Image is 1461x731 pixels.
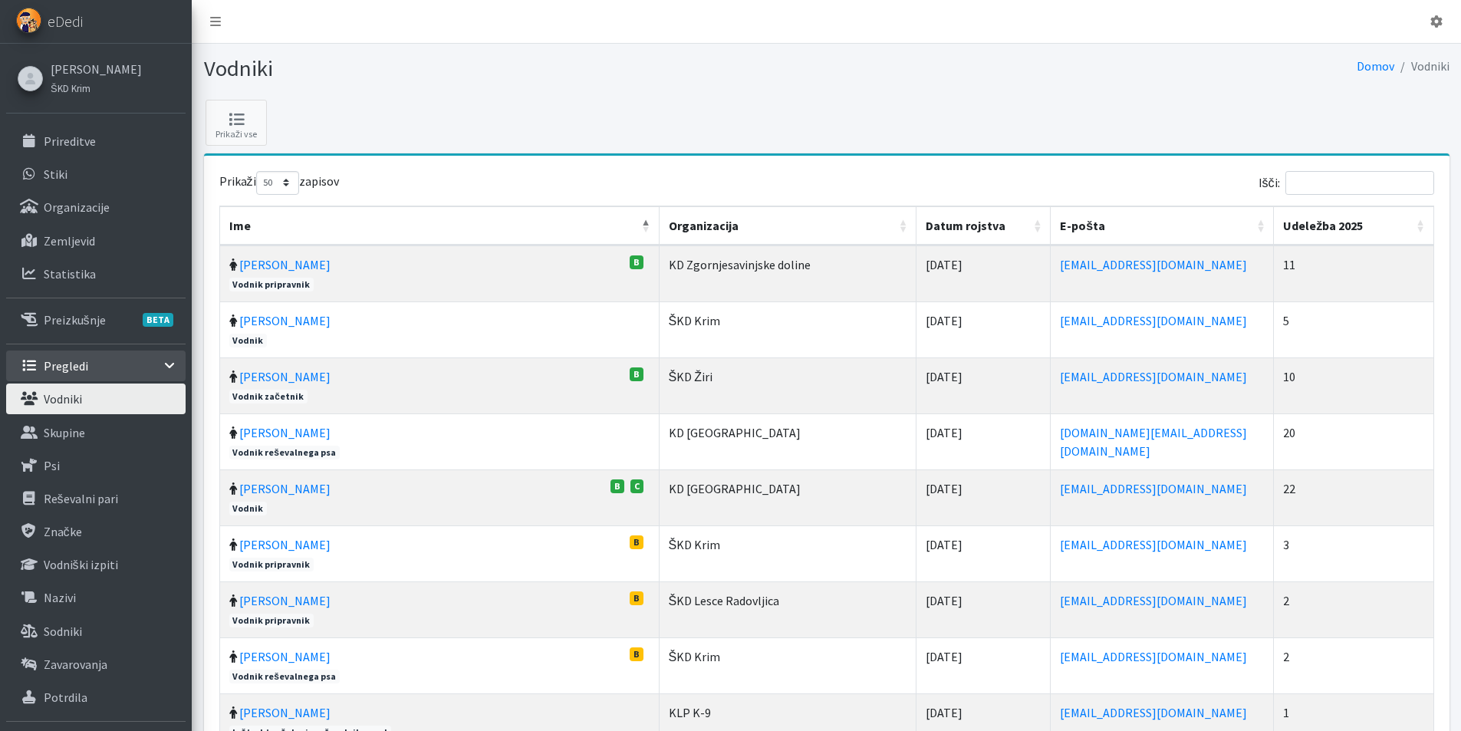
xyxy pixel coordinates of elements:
a: [PERSON_NAME] [239,537,331,552]
p: Statistika [44,266,96,282]
p: Nazivi [44,590,76,605]
p: Potrdila [44,690,87,705]
th: Ime: vključite za padajoči sort [220,206,660,245]
td: [DATE] [916,301,1051,357]
img: eDedi [16,8,41,33]
a: Značke [6,516,186,547]
a: Domov [1357,58,1394,74]
td: 2 [1274,637,1433,693]
td: [DATE] [916,357,1051,413]
a: Sodniki [6,616,186,647]
span: Vodnik reševalnega psa [229,446,340,459]
a: [EMAIL_ADDRESS][DOMAIN_NAME] [1060,257,1247,272]
th: Organizacija: vključite za naraščujoči sort [660,206,916,245]
a: PreizkušnjeBETA [6,305,186,335]
a: Vodniški izpiti [6,549,186,580]
td: ŠKD Krim [660,637,916,693]
td: [DATE] [916,581,1051,637]
span: B [630,591,643,605]
p: Prireditve [44,133,96,149]
td: ŠKD Žiri [660,357,916,413]
a: ŠKD Krim [51,78,142,97]
a: Organizacije [6,192,186,222]
a: [PERSON_NAME] [239,705,331,720]
a: Psi [6,450,186,481]
td: ŠKD Lesce Radovljica [660,581,916,637]
span: B [610,479,624,493]
input: Išči: [1285,171,1434,195]
td: ŠKD Krim [660,301,916,357]
a: [PERSON_NAME] [239,313,331,328]
th: E-pošta: vključite za naraščujoči sort [1051,206,1274,245]
a: [EMAIL_ADDRESS][DOMAIN_NAME] [1060,705,1247,720]
p: Vodniški izpiti [44,557,118,572]
a: [PERSON_NAME] [239,257,331,272]
td: [DATE] [916,469,1051,525]
p: Organizacije [44,199,110,215]
td: 20 [1274,413,1433,469]
a: [PERSON_NAME] [239,425,331,440]
a: [EMAIL_ADDRESS][DOMAIN_NAME] [1060,537,1247,552]
td: 22 [1274,469,1433,525]
p: Sodniki [44,624,82,639]
a: Zavarovanja [6,649,186,680]
a: [EMAIL_ADDRESS][DOMAIN_NAME] [1060,649,1247,664]
a: Potrdila [6,682,186,713]
span: Vodnik [229,334,268,347]
a: Nazivi [6,582,186,613]
td: 10 [1274,357,1433,413]
a: [DOMAIN_NAME][EMAIL_ADDRESS][DOMAIN_NAME] [1060,425,1247,459]
td: KD Zgornjesavinjske doline [660,245,916,301]
a: Prikaži vse [206,100,267,146]
td: KD [GEOGRAPHIC_DATA] [660,413,916,469]
a: [EMAIL_ADDRESS][DOMAIN_NAME] [1060,313,1247,328]
label: Išči: [1259,171,1434,195]
p: Zemljevid [44,233,95,249]
p: Vodniki [44,391,82,407]
td: [DATE] [916,413,1051,469]
p: Psi [44,458,60,473]
span: B [630,647,643,661]
span: Vodnik začetnik [229,390,308,403]
a: [PERSON_NAME] [51,60,142,78]
p: Pregledi [44,358,88,374]
a: [EMAIL_ADDRESS][DOMAIN_NAME] [1060,369,1247,384]
td: 5 [1274,301,1433,357]
span: BETA [143,313,173,327]
span: Vodnik [229,502,268,515]
a: Skupine [6,417,186,448]
label: Prikaži zapisov [219,171,339,195]
a: [PERSON_NAME] [239,481,331,496]
span: B [630,367,643,381]
td: [DATE] [916,637,1051,693]
span: Vodnik reševalnega psa [229,670,340,683]
th: Udeležba 2025: vključite za naraščujoči sort [1274,206,1433,245]
span: B [630,535,643,549]
p: Stiki [44,166,67,182]
li: Vodniki [1394,55,1449,77]
th: Datum rojstva: vključite za naraščujoči sort [916,206,1051,245]
a: Statistika [6,258,186,289]
a: [EMAIL_ADDRESS][DOMAIN_NAME] [1060,481,1247,496]
td: [DATE] [916,525,1051,581]
a: Reševalni pari [6,483,186,514]
span: Vodnik pripravnik [229,614,314,627]
a: Pregledi [6,351,186,381]
span: C [630,479,643,493]
p: Značke [44,524,82,539]
td: 2 [1274,581,1433,637]
span: Vodnik pripravnik [229,278,314,291]
span: Vodnik pripravnik [229,558,314,571]
td: [DATE] [916,245,1051,301]
td: ŠKD Krim [660,525,916,581]
a: Vodniki [6,384,186,414]
a: Stiki [6,159,186,189]
p: Preizkušnje [44,312,106,328]
td: KD [GEOGRAPHIC_DATA] [660,469,916,525]
select: Prikažizapisov [256,171,299,195]
a: [EMAIL_ADDRESS][DOMAIN_NAME] [1060,593,1247,608]
td: 3 [1274,525,1433,581]
td: 11 [1274,245,1433,301]
span: B [630,255,643,269]
p: Reševalni pari [44,491,118,506]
